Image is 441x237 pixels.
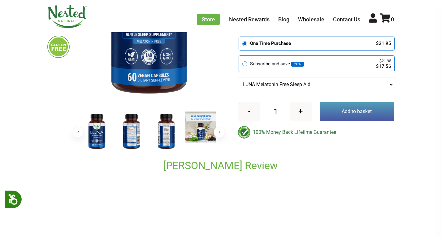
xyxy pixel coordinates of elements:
a: Contact Us [333,16,360,23]
button: Add to basket [320,102,394,121]
img: LUNA Melatonin Free Sleep Aid [151,112,182,152]
button: + [290,102,312,121]
a: 0 [380,16,394,23]
button: - [238,102,260,121]
img: Nested Naturals [47,5,88,28]
img: badge-lifetimeguarantee-color.svg [238,126,250,138]
a: Wholesale [298,16,324,23]
a: Nested Rewards [229,16,270,23]
img: LUNA Melatonin Free Sleep Aid [81,112,112,152]
span: 0 [391,16,394,23]
a: Blog [278,16,289,23]
img: glutenfree [47,36,70,58]
button: Next [214,127,225,138]
img: LUNA Melatonin Free Sleep Aid [116,112,147,152]
a: Store [197,14,220,25]
button: Previous [73,127,84,138]
img: LUNA Melatonin Free Sleep Aid [185,112,216,143]
h2: [PERSON_NAME] Review [81,159,360,172]
div: 100% Money Back Lifetime Guarantee [238,126,394,138]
